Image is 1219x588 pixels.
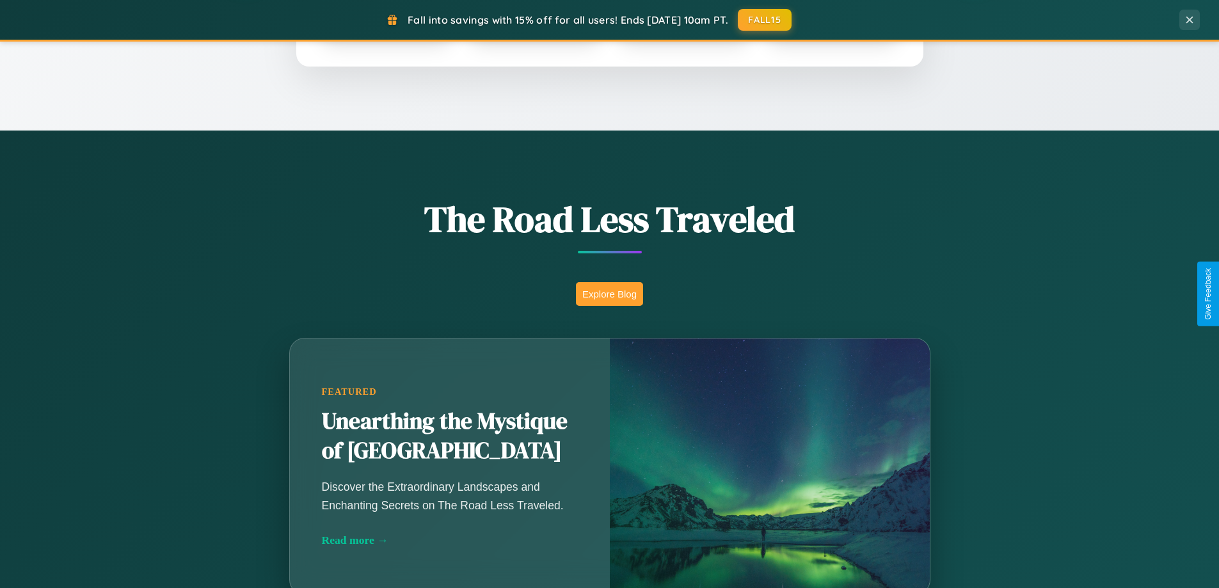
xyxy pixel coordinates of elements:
div: Read more → [322,534,578,547]
div: Featured [322,386,578,397]
p: Discover the Extraordinary Landscapes and Enchanting Secrets on The Road Less Traveled. [322,478,578,514]
button: Explore Blog [576,282,643,306]
h1: The Road Less Traveled [226,195,994,244]
button: FALL15 [738,9,792,31]
h2: Unearthing the Mystique of [GEOGRAPHIC_DATA] [322,407,578,466]
div: Give Feedback [1204,268,1213,320]
span: Fall into savings with 15% off for all users! Ends [DATE] 10am PT. [408,13,728,26]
